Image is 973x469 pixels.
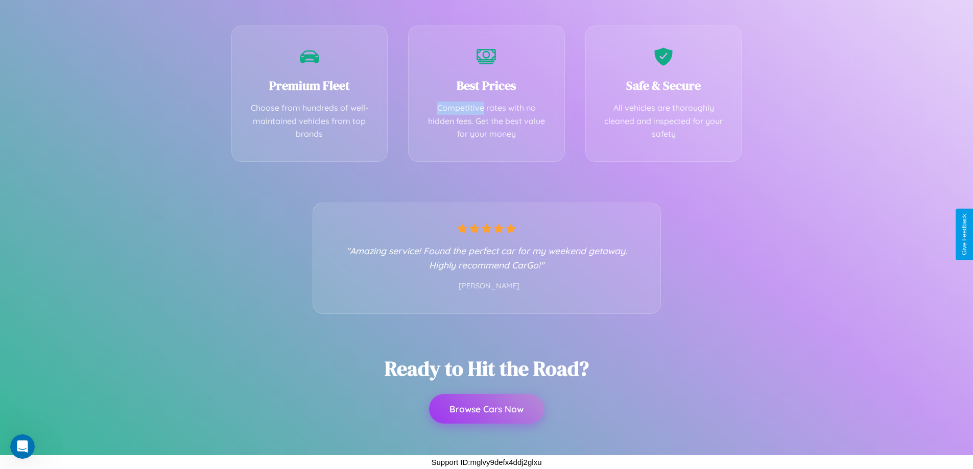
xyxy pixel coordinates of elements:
[961,214,968,255] div: Give Feedback
[432,455,542,469] p: Support ID: mglvy9defx4ddj2glxu
[601,77,726,94] h3: Safe & Secure
[424,77,549,94] h3: Best Prices
[601,102,726,141] p: All vehicles are thoroughly cleaned and inspected for your safety
[334,280,640,293] p: - [PERSON_NAME]
[247,102,372,141] p: Choose from hundreds of well-maintained vehicles from top brands
[334,243,640,272] p: "Amazing service! Found the perfect car for my weekend getaway. Highly recommend CarGo!"
[247,77,372,94] h3: Premium Fleet
[429,394,544,424] button: Browse Cars Now
[424,102,549,141] p: Competitive rates with no hidden fees. Get the best value for your money
[385,355,589,382] h2: Ready to Hit the Road?
[10,434,35,459] iframe: Intercom live chat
